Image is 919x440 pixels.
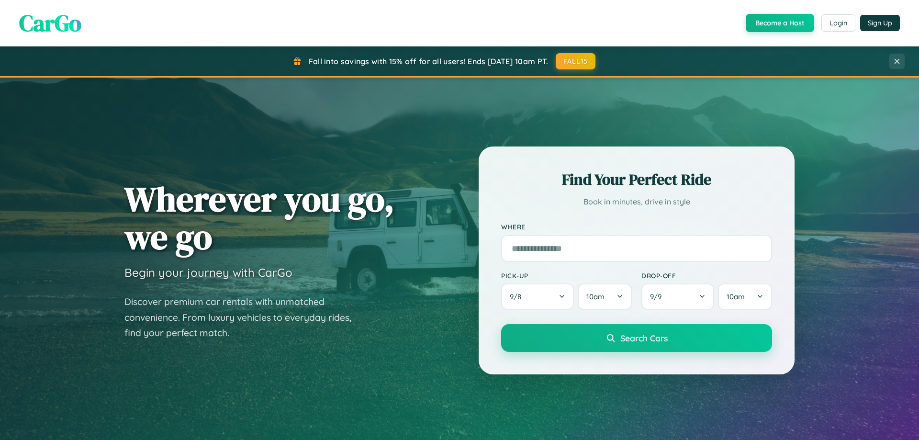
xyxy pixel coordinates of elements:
[556,53,596,69] button: FALL15
[821,14,855,32] button: Login
[501,283,574,310] button: 9/8
[124,265,292,280] h3: Begin your journey with CarGo
[586,292,605,301] span: 10am
[746,14,814,32] button: Become a Host
[578,283,632,310] button: 10am
[124,294,364,341] p: Discover premium car rentals with unmatched convenience. From luxury vehicles to everyday rides, ...
[501,169,772,190] h2: Find Your Perfect Ride
[501,223,772,231] label: Where
[501,195,772,209] p: Book in minutes, drive in style
[510,292,526,301] span: 9 / 8
[501,271,632,280] label: Pick-up
[124,180,394,256] h1: Wherever you go, we go
[641,283,714,310] button: 9/9
[641,271,772,280] label: Drop-off
[860,15,900,31] button: Sign Up
[309,56,549,66] span: Fall into savings with 15% off for all users! Ends [DATE] 10am PT.
[620,333,668,343] span: Search Cars
[19,7,81,39] span: CarGo
[650,292,666,301] span: 9 / 9
[727,292,745,301] span: 10am
[501,324,772,352] button: Search Cars
[718,283,772,310] button: 10am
